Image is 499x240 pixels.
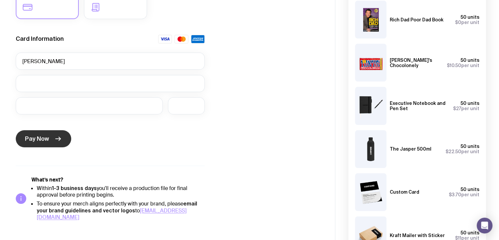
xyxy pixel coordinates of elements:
span: per unit [447,63,479,68]
h5: What’s next? [31,177,205,183]
h3: Custom Card [390,189,419,195]
div: Open Intercom Messenger [477,218,492,233]
span: 50 units [461,58,479,63]
span: $10.50 [447,63,461,68]
h3: The Jasper 500ml [390,146,431,152]
span: 50 units [461,101,479,106]
label: Card Information [16,35,64,43]
span: 50 units [461,230,479,235]
h3: Executive Notebook and Pen Set [390,101,448,111]
span: 50 units [461,14,479,20]
li: To ensure your merch aligns perfectly with your brand, please to [37,200,205,221]
h3: [PERSON_NAME]'s Chocolonely [390,58,442,68]
span: $27 [453,106,461,111]
iframe: Secure CVC input frame [175,103,198,109]
span: per unit [455,20,479,25]
span: per unit [446,149,479,154]
iframe: Secure expiration date input frame [22,103,156,109]
span: per unit [449,192,479,197]
span: 50 units [461,144,479,149]
span: $22.50 [446,149,461,154]
h3: Rich Dad Poor Dad Book [390,17,444,22]
strong: email your brand guidelines and vector logos [37,201,197,213]
span: Pay Now [25,135,49,143]
span: 50 units [461,187,479,192]
button: Pay Now [16,130,71,147]
span: per unit [453,106,479,111]
span: $0 [455,20,461,25]
input: Full name [16,53,205,70]
a: [EMAIL_ADDRESS][DOMAIN_NAME] [37,207,187,221]
span: $3.70 [449,192,461,197]
h3: Kraft Mailer with Sticker [390,233,445,238]
li: Within you'll receive a production file for final approval before printing begins. [37,185,205,198]
iframe: Secure card number input frame [22,80,198,86]
strong: 1-3 business days [52,185,97,191]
